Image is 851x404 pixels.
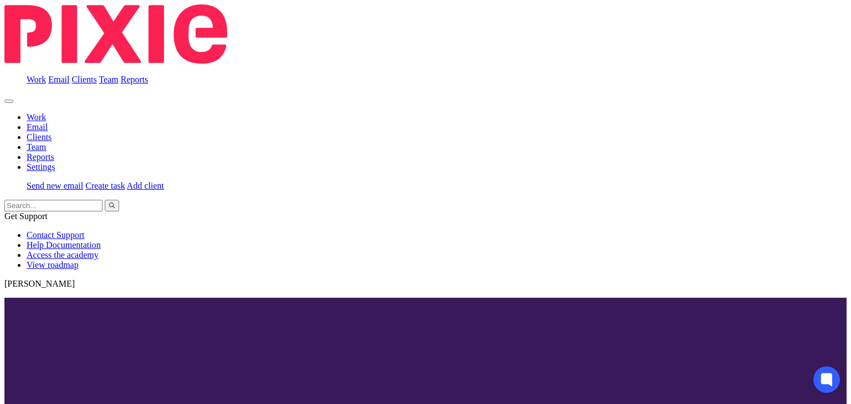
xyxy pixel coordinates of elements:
[27,142,46,152] a: Team
[27,240,101,250] a: Help Documentation
[27,260,79,270] a: View roadmap
[99,75,118,84] a: Team
[4,4,227,64] img: Pixie
[27,75,46,84] a: Work
[27,250,99,260] a: Access the academy
[48,75,69,84] a: Email
[27,162,55,172] a: Settings
[4,211,48,221] span: Get Support
[27,112,46,122] a: Work
[4,200,102,211] input: Search
[105,200,119,211] button: Search
[127,181,164,190] a: Add client
[121,75,148,84] a: Reports
[71,75,96,84] a: Clients
[27,152,54,162] a: Reports
[27,230,84,240] a: Contact Support
[27,122,48,132] a: Email
[85,181,125,190] a: Create task
[4,279,847,289] p: [PERSON_NAME]
[27,132,52,142] a: Clients
[27,181,83,190] a: Send new email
